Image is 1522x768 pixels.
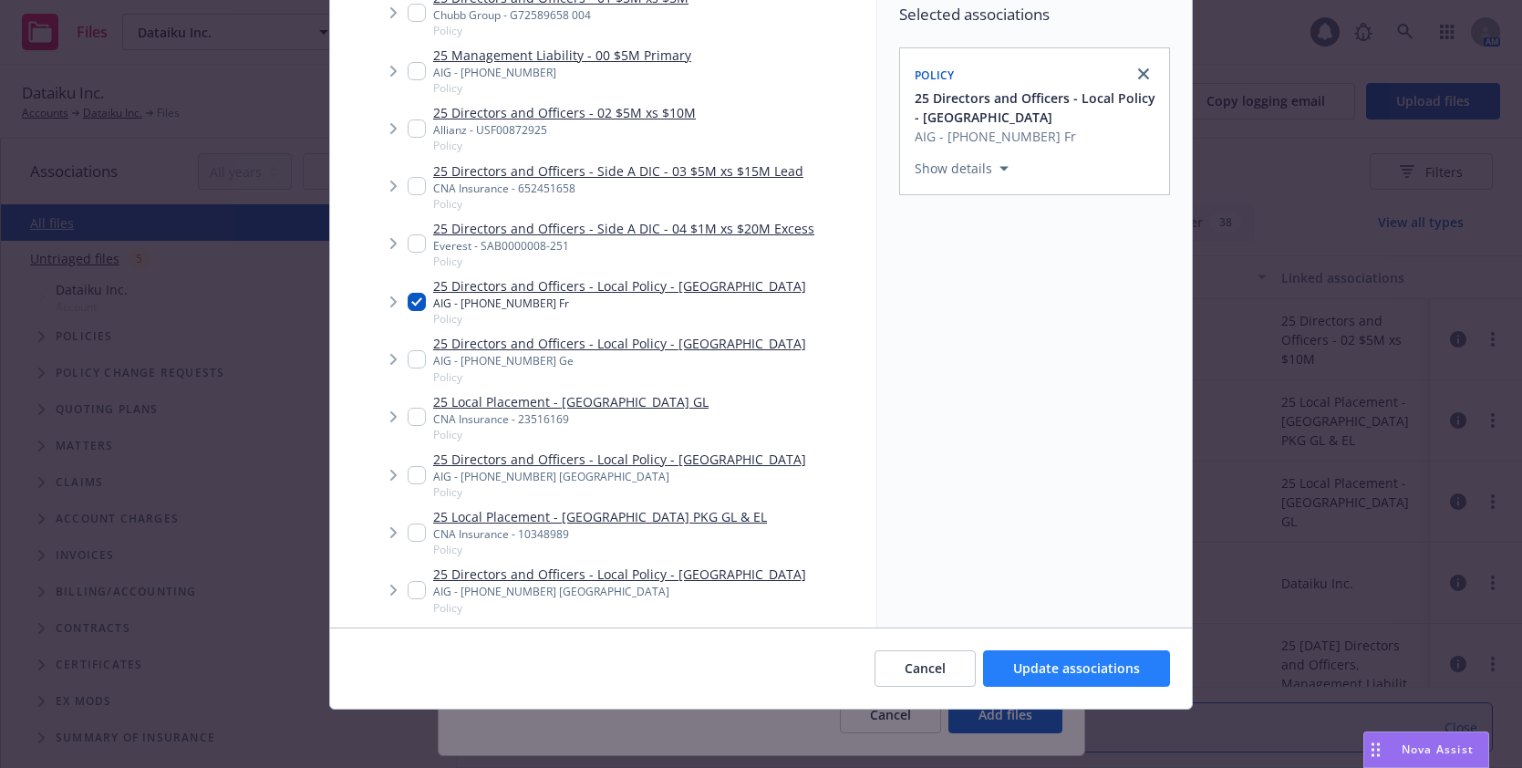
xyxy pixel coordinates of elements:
[433,450,806,469] a: 25 Directors and Officers - Local Policy - [GEOGRAPHIC_DATA]
[433,254,814,269] span: Policy
[433,80,691,96] span: Policy
[1013,659,1140,677] span: Update associations
[433,469,806,484] div: AIG - [PHONE_NUMBER] [GEOGRAPHIC_DATA]
[433,196,803,212] span: Policy
[915,88,1158,127] button: 25 Directors and Officers - Local Policy - [GEOGRAPHIC_DATA]
[433,181,803,196] div: CNA Insurance - 652451658
[433,334,806,353] a: 25 Directors and Officers - Local Policy - [GEOGRAPHIC_DATA]
[433,542,767,557] span: Policy
[433,484,806,500] span: Policy
[433,238,814,254] div: Everest - SAB0000008-251
[433,23,689,38] span: Policy
[983,650,1170,687] button: Update associations
[433,392,709,411] a: 25 Local Placement - [GEOGRAPHIC_DATA] GL
[433,276,806,296] a: 25 Directors and Officers - Local Policy - [GEOGRAPHIC_DATA]
[433,103,696,122] a: 25 Directors and Officers - 02 $5M xs $10M
[433,296,806,311] div: AIG - [PHONE_NUMBER] Fr
[1363,732,1489,768] button: Nova Assist
[899,4,1170,26] span: Selected associations
[433,526,767,542] div: CNA Insurance - 10348989
[433,65,691,80] div: AIG - [PHONE_NUMBER]
[433,427,709,442] span: Policy
[1364,732,1387,767] div: Drag to move
[907,158,1016,180] button: Show details
[433,353,806,368] div: AIG - [PHONE_NUMBER] Ge
[915,127,1158,146] span: AIG - [PHONE_NUMBER] Fr
[875,650,976,687] button: Cancel
[1402,742,1474,757] span: Nova Assist
[433,122,696,138] div: Allianz - USF00872925
[433,138,696,153] span: Policy
[433,507,767,526] a: 25 Local Placement - [GEOGRAPHIC_DATA] PKG GL & EL
[433,411,709,427] div: CNA Insurance - 23516169
[433,311,806,327] span: Policy
[433,46,691,65] a: 25 Management Liability - 00 $5M Primary
[433,623,806,642] a: 25 Directors and Officers - Local Policy - [GEOGRAPHIC_DATA]
[1133,63,1154,85] a: close
[433,584,806,599] div: AIG - [PHONE_NUMBER] [GEOGRAPHIC_DATA]
[433,369,806,385] span: Policy
[433,565,806,584] a: 25 Directors and Officers - Local Policy - [GEOGRAPHIC_DATA]
[433,219,814,238] a: 25 Directors and Officers - Side A DIC - 04 $1M xs $20M Excess
[433,161,803,181] a: 25 Directors and Officers - Side A DIC - 03 $5M xs $15M Lead
[905,659,946,677] span: Cancel
[433,600,806,616] span: Policy
[915,67,955,83] span: Policy
[433,7,689,23] div: Chubb Group - G72589658 004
